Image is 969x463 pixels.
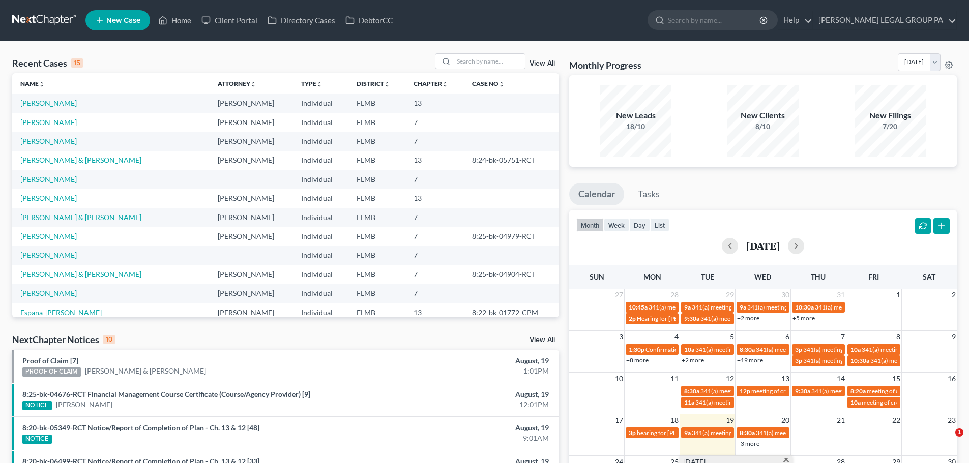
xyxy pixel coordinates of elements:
[947,414,957,426] span: 23
[454,54,525,69] input: Search by name...
[293,265,348,284] td: Individual
[22,435,52,444] div: NOTICE
[210,265,293,284] td: [PERSON_NAME]
[464,303,559,322] td: 8:22-bk-01772-CPM
[629,303,648,311] span: 10:45a
[780,289,790,301] span: 30
[210,113,293,132] td: [PERSON_NAME]
[210,227,293,245] td: [PERSON_NAME]
[629,429,636,437] span: 3p
[210,151,293,170] td: [PERSON_NAME]
[293,208,348,227] td: Individual
[293,94,348,112] td: Individual
[740,346,755,353] span: 8:30a
[405,113,464,132] td: 7
[891,414,901,426] span: 22
[20,213,141,222] a: [PERSON_NAME] & [PERSON_NAME]
[293,284,348,303] td: Individual
[340,11,398,29] a: DebtorCC
[20,175,77,183] a: [PERSON_NAME]
[614,373,624,385] span: 10
[754,272,771,281] span: Wed
[20,99,77,107] a: [PERSON_NAME]
[12,333,115,346] div: NextChapter Notices
[684,315,699,322] span: 9:30a
[934,428,959,453] iframe: Intercom live chat
[405,265,464,284] td: 7
[951,289,957,301] span: 2
[850,357,869,364] span: 10:30a
[210,189,293,207] td: [PERSON_NAME]
[301,80,322,87] a: Typeunfold_more
[684,429,691,437] span: 9a
[737,440,759,447] a: +3 more
[626,356,649,364] a: +8 more
[405,170,464,189] td: 7
[645,346,761,353] span: Confirmation hearing for [PERSON_NAME]
[792,314,815,322] a: +5 more
[380,356,549,366] div: August, 19
[196,11,262,29] a: Client Portal
[629,218,650,232] button: day
[684,398,694,406] span: 11a
[650,218,669,232] button: list
[293,170,348,189] td: Individual
[955,428,963,437] span: 1
[85,366,206,376] a: [PERSON_NAME] & [PERSON_NAME]
[405,94,464,112] td: 13
[380,399,549,410] div: 12:01PM
[850,398,861,406] span: 10a
[669,289,680,301] span: 28
[701,272,714,281] span: Tue
[20,270,141,279] a: [PERSON_NAME] & [PERSON_NAME]
[405,227,464,245] td: 7
[20,232,77,240] a: [PERSON_NAME]
[725,414,735,426] span: 19
[569,183,624,205] a: Calendar
[210,132,293,150] td: [PERSON_NAME]
[618,331,624,343] span: 3
[729,331,735,343] span: 5
[850,346,861,353] span: 10a
[895,289,901,301] span: 1
[747,303,845,311] span: 341(a) meeting for [PERSON_NAME]
[700,387,853,395] span: 341(a) meeting for [PERSON_NAME] & [PERSON_NAME]
[700,315,799,322] span: 341(a) meeting for [PERSON_NAME]
[727,121,799,132] div: 8/10
[604,218,629,232] button: week
[357,80,390,87] a: Districtunfold_more
[855,110,926,121] div: New Filings
[737,356,763,364] a: +19 more
[20,137,77,145] a: [PERSON_NAME]
[727,110,799,121] div: New Clients
[20,194,77,202] a: [PERSON_NAME]
[590,272,604,281] span: Sun
[380,433,549,443] div: 9:01AM
[405,189,464,207] td: 13
[740,303,746,311] span: 9a
[803,357,901,364] span: 341(a) meeting for [PERSON_NAME]
[39,81,45,87] i: unfold_more
[414,80,448,87] a: Chapterunfold_more
[22,401,52,410] div: NOTICE
[725,289,735,301] span: 29
[316,81,322,87] i: unfold_more
[71,58,83,68] div: 15
[293,151,348,170] td: Individual
[668,11,761,29] input: Search by name...
[348,113,406,132] td: FLMB
[22,423,259,432] a: 8:20-bk-05349-RCT Notice/Report of Completion of Plan - Ch. 13 & 12 [48]
[405,284,464,303] td: 7
[20,118,77,127] a: [PERSON_NAME]
[740,429,755,437] span: 8:30a
[803,346,901,353] span: 341(a) meeting for [PERSON_NAME]
[210,208,293,227] td: [PERSON_NAME]
[348,132,406,150] td: FLMB
[348,246,406,265] td: FLMB
[629,315,636,322] span: 2p
[348,208,406,227] td: FLMB
[262,11,340,29] a: Directory Cases
[684,303,691,311] span: 9a
[682,356,704,364] a: +2 more
[629,183,669,205] a: Tasks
